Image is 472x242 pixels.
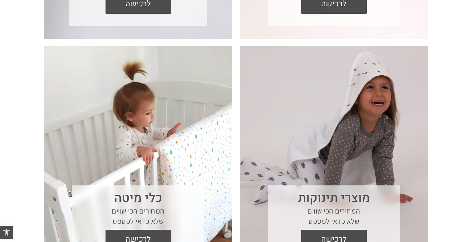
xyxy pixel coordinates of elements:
h3: מוצרי תינוקות [280,191,387,206]
p: המחירים הכי שווים שלא כדאי לפספס [85,206,192,227]
p: המחירים הכי שווים שלא כדאי לפספס [280,206,387,227]
h3: כלי מיטה [85,191,192,206]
